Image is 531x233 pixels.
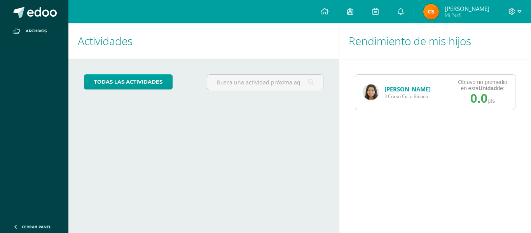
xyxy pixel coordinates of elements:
h1: Rendimiento de mis hijos [349,23,522,59]
span: Mi Perfil [445,12,489,18]
span: [PERSON_NAME] [445,5,489,12]
div: Obtuvo un promedio en esta de: [458,79,507,91]
input: Busca una actividad próxima aquí... [207,75,323,90]
span: Archivos [26,28,47,34]
strong: Unidad [479,85,497,91]
span: 0.0 [470,91,487,105]
a: todas las Actividades [84,74,173,89]
h1: Actividades [78,23,330,59]
img: 236f60812479887bd343fffca26c79af.png [423,4,439,19]
a: Archivos [6,23,62,39]
span: pts [487,98,495,104]
span: II Curso Ciclo Básico [384,93,431,100]
img: a26fdcb428fddd4f5c28f34647b1e977.png [363,84,379,100]
span: Cerrar panel [22,224,51,229]
a: [PERSON_NAME] [384,85,431,93]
